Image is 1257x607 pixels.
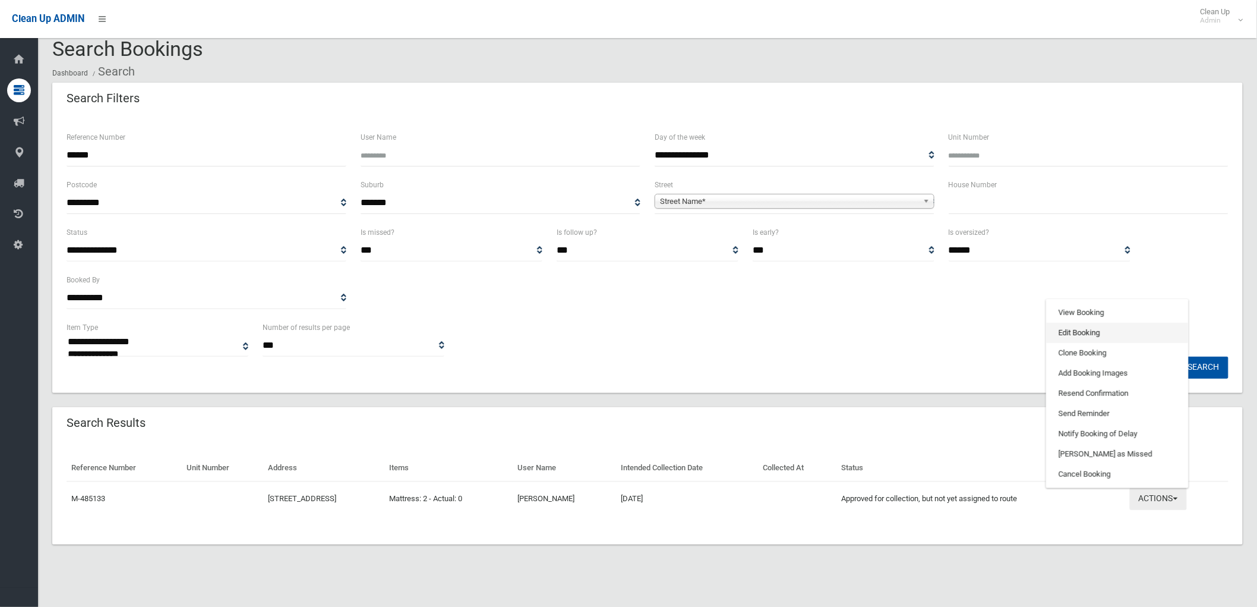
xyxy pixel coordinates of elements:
label: User Name [361,131,396,144]
th: Collected At [759,455,837,482]
span: Search Bookings [52,37,203,61]
a: Edit Booking [1047,323,1188,343]
label: Postcode [67,178,97,191]
label: Item Type [67,321,98,334]
th: Reference Number [67,455,182,482]
a: [PERSON_NAME] as Missed [1047,444,1188,464]
td: [DATE] [616,482,758,516]
a: Clone Booking [1047,343,1188,363]
label: Is oversized? [949,226,990,239]
header: Search Filters [52,87,154,110]
span: Clean Up ADMIN [12,13,84,24]
a: Notify Booking of Delay [1047,424,1188,444]
label: Status [67,226,87,239]
th: Intended Collection Date [616,455,758,482]
th: Unit Number [182,455,263,482]
a: View Booking [1047,303,1188,323]
th: Status [837,455,1125,482]
th: Address [263,455,384,482]
td: Mattress: 2 - Actual: 0 [384,482,513,516]
a: Send Reminder [1047,404,1188,424]
a: Add Booking Images [1047,363,1188,383]
label: House Number [949,178,997,191]
td: Approved for collection, but not yet assigned to route [837,482,1125,516]
label: Is early? [753,226,779,239]
label: Is follow up? [557,226,597,239]
label: Street [655,178,673,191]
label: Is missed? [361,226,394,239]
th: Items [384,455,513,482]
button: Search [1179,357,1228,379]
label: Reference Number [67,131,125,144]
label: Unit Number [949,131,990,144]
a: [STREET_ADDRESS] [268,494,336,503]
label: Day of the week [655,131,705,144]
span: Clean Up [1195,7,1242,25]
a: M-485133 [71,494,105,503]
span: Street Name* [660,194,918,209]
small: Admin [1201,16,1230,25]
a: Dashboard [52,69,88,77]
a: Resend Confirmation [1047,383,1188,404]
label: Booked By [67,273,100,287]
label: Number of results per page [263,321,350,334]
header: Search Results [52,411,160,435]
li: Search [90,61,135,83]
a: Cancel Booking [1047,464,1188,485]
td: [PERSON_NAME] [513,482,616,516]
th: User Name [513,455,616,482]
button: Actions [1130,488,1187,510]
label: Suburb [361,178,384,191]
